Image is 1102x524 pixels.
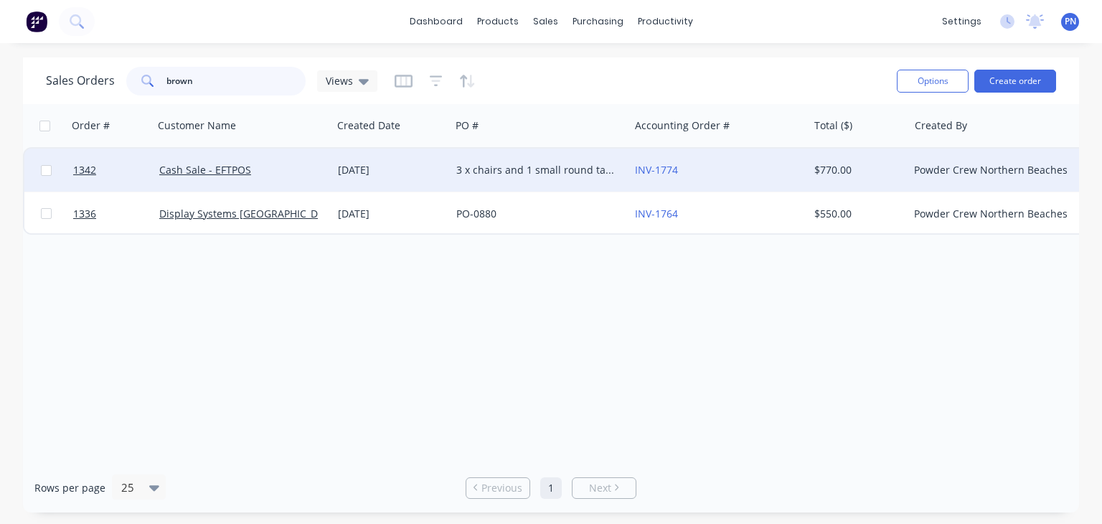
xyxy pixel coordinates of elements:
a: Cash Sale - EFTPOS [159,163,251,177]
a: 1336 [73,192,159,235]
a: INV-1764 [635,207,678,220]
span: Next [589,481,611,495]
span: Views [326,73,353,88]
div: Total ($) [814,118,852,133]
div: products [470,11,526,32]
div: PO-0880 [456,207,616,221]
a: Next page [573,481,636,495]
div: Created By [915,118,967,133]
div: 3 x chairs and 1 small round table with legs and big table top [456,163,616,177]
span: Rows per page [34,481,105,495]
div: Order # [72,118,110,133]
div: [DATE] [338,163,445,177]
a: dashboard [402,11,470,32]
div: Created Date [337,118,400,133]
button: Create order [974,70,1056,93]
span: 1342 [73,163,96,177]
a: Display Systems [GEOGRAPHIC_DATA] [159,207,339,220]
h1: Sales Orders [46,74,115,88]
a: Page 1 is your current page [540,477,562,499]
img: Factory [26,11,47,32]
div: [DATE] [338,207,445,221]
div: productivity [631,11,700,32]
span: 1336 [73,207,96,221]
div: Customer Name [158,118,236,133]
span: PN [1065,15,1076,28]
div: Powder Crew Northern Beaches [914,163,1073,177]
button: Options [897,70,969,93]
div: $550.00 [814,207,898,221]
div: Powder Crew Northern Beaches [914,207,1073,221]
a: 1342 [73,149,159,192]
a: INV-1774 [635,163,678,177]
div: PO # [456,118,479,133]
div: purchasing [565,11,631,32]
span: Previous [481,481,522,495]
a: Previous page [466,481,529,495]
div: settings [935,11,989,32]
div: Accounting Order # [635,118,730,133]
div: sales [526,11,565,32]
input: Search... [166,67,306,95]
ul: Pagination [460,477,642,499]
div: $770.00 [814,163,898,177]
